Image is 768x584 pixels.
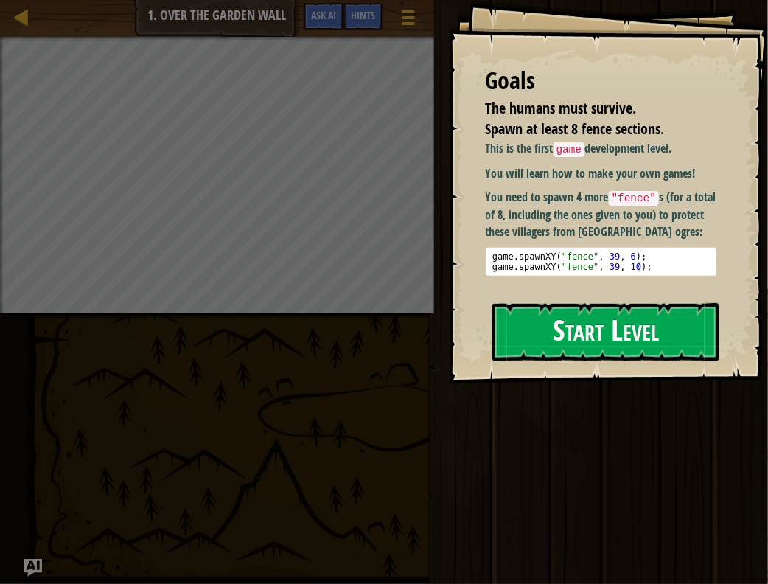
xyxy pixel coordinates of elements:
[486,98,637,118] span: The humans must survive.
[486,189,727,240] p: You need to spawn 4 more s (for a total of 8, including the ones given to you) to protect these v...
[486,165,727,182] p: You will learn how to make your own games!
[304,3,343,30] button: Ask AI
[486,119,665,139] span: Spawn at least 8 fence sections.
[390,3,427,38] button: Show game menu
[486,140,727,158] p: This is the first development level.
[609,191,659,206] code: "fence"
[467,119,713,140] li: Spawn at least 8 fence sections.
[311,8,336,22] span: Ask AI
[24,559,42,577] button: Ask AI
[554,142,585,157] code: game
[467,98,713,119] li: The humans must survive.
[351,8,375,22] span: Hints
[486,64,716,98] div: Goals
[492,303,719,361] button: Start Level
